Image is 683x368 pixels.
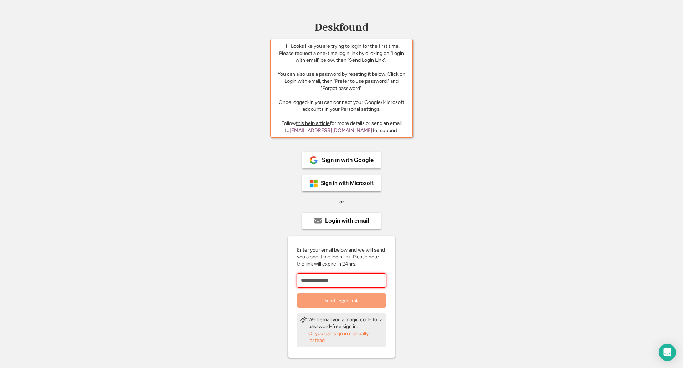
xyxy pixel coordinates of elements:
button: Send Login Link [297,293,386,308]
div: Follow for more details or send an email to for support. [276,120,407,134]
div: Sign in with Google [322,157,374,163]
div: Deskfound [311,22,372,33]
div: Open Intercom Messenger [659,344,676,361]
div: Sign in with Microsoft [321,181,374,186]
div: We'll email you a magic code for a password-free sign in. [308,316,383,330]
div: Or you can sign in manually instead. [308,330,383,344]
a: [EMAIL_ADDRESS][DOMAIN_NAME] [289,127,373,133]
a: this help article [296,120,330,126]
div: Login with email [325,218,369,224]
div: Enter your email below and we will send you a one-time login link. Please note the link will expi... [297,247,386,268]
div: or [339,198,344,206]
img: ms-symbollockup_mssymbol_19.png [309,179,318,188]
div: Hi! Looks like you are trying to login for the first time. Please request a one-time login link b... [276,43,407,113]
img: 1024px-Google__G__Logo.svg.png [309,156,318,165]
